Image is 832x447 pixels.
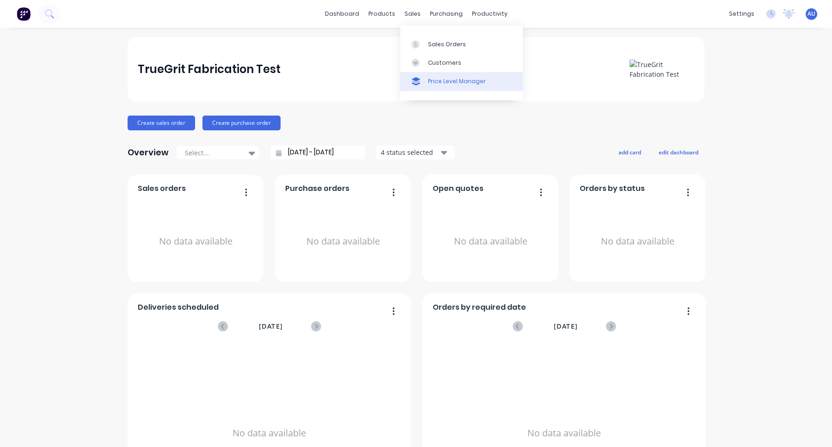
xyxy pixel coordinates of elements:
div: Overview [128,143,169,162]
span: Purchase orders [285,183,349,194]
a: Price Level Manager [400,72,523,91]
span: Sales orders [138,183,186,194]
div: productivity [467,7,512,21]
div: settings [724,7,759,21]
span: [DATE] [259,321,283,331]
div: 4 status selected [381,147,439,157]
div: purchasing [425,7,467,21]
button: Create purchase order [202,116,281,130]
div: No data available [285,198,401,285]
span: Open quotes [433,183,483,194]
a: Sales Orders [400,35,523,53]
a: Customers [400,54,523,72]
span: Deliveries scheduled [138,302,219,313]
img: Factory [17,7,31,21]
div: Customers [428,59,461,67]
div: No data available [138,198,254,285]
div: TrueGrit Fabrication Test [138,60,281,79]
span: Orders by required date [433,302,526,313]
div: Sales Orders [428,40,466,49]
div: products [364,7,400,21]
div: No data available [433,198,549,285]
a: dashboard [320,7,364,21]
button: 4 status selected [376,146,454,159]
div: No data available [580,198,696,285]
button: edit dashboard [653,146,704,158]
div: Price Level Manager [428,77,486,86]
span: AU [808,10,815,18]
button: Create sales order [128,116,195,130]
button: add card [612,146,647,158]
img: TrueGrit Fabrication Test [630,60,694,79]
span: Orders by status [580,183,645,194]
div: sales [400,7,425,21]
span: [DATE] [554,321,578,331]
